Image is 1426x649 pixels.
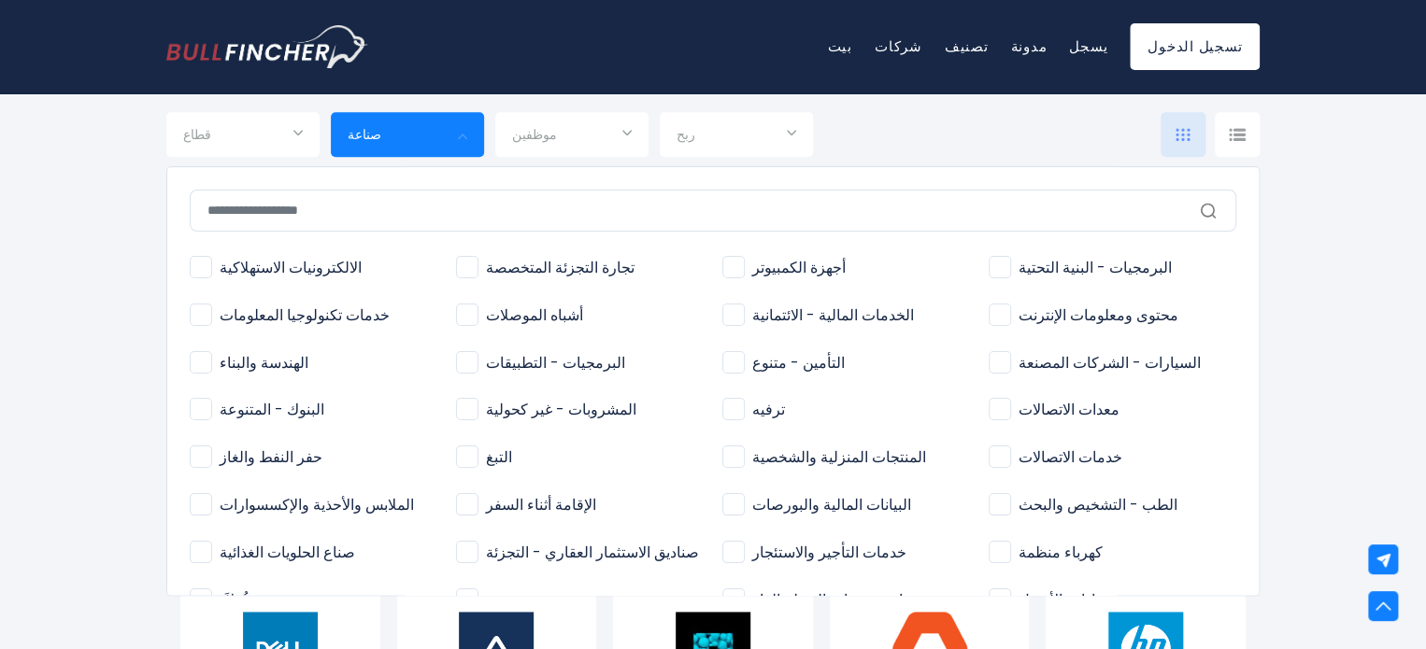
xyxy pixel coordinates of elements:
[752,542,906,563] font: خدمات التأجير والاستئجار
[220,257,362,278] font: الالكترونيات الاستهلاكية
[166,25,367,68] a: انتقل إلى الصفحة الرئيسية
[1069,36,1107,56] a: يسجل
[1019,399,1119,420] font: معدات الاتصالات
[486,494,596,515] font: الإقامة أثناء السفر
[486,399,636,420] font: المشروبات - غير كحولية
[677,125,695,144] font: ربح
[1019,352,1201,374] font: السيارات - الشركات المصنعة
[1019,257,1172,278] font: البرمجيات - البنية التحتية
[220,589,250,611] font: فُولاَذ
[1019,446,1122,468] font: خدمات الاتصالات
[220,494,414,515] font: الملابس والأحذية والإكسسوارات
[486,352,625,374] font: البرمجيات - التطبيقات
[1010,36,1047,56] a: مدونة
[486,304,583,326] font: أشباه الموصلات
[166,25,368,68] img: شعار بولفينشر
[486,589,515,611] font: ذهب
[486,542,699,563] font: صناديق الاستثمار العقاري - التجزئة
[828,36,852,56] a: بيت
[752,589,926,611] font: معدات وخدمات النفط والغاز
[1019,304,1178,326] font: محتوى ومعلومات الإنترنت
[875,36,922,56] a: شركات
[220,542,355,563] font: صناع الحلويات الغذائية
[752,304,914,326] font: الخدمات المالية - الائتمانية
[220,399,324,420] font: البنوك - المتنوعة
[1019,589,1095,611] font: إدارة الأصول
[1019,542,1103,563] font: كهرباء منظمة
[486,446,512,468] font: التبغ
[945,36,989,56] a: تصنيف
[512,125,557,144] font: موظفين
[752,352,845,374] font: التأمين - متنوع
[1019,494,1177,515] font: الطب - التشخيص والبحث
[220,352,308,374] font: الهندسة والبناء
[220,446,322,468] font: حفر النفط والغاز
[486,257,635,278] font: تجارة التجزئة المتخصصة
[1130,23,1260,70] a: تسجيل الدخول
[752,399,785,420] font: ترفيه
[752,494,911,515] font: البيانات المالية والبورصات
[348,125,381,144] font: صناعة
[1148,36,1242,56] font: تسجيل الدخول
[752,257,846,278] font: أجهزة الكمبيوتر
[220,304,390,326] font: خدمات تكنولوجيا المعلومات
[752,446,926,468] font: المنتجات المنزلية والشخصية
